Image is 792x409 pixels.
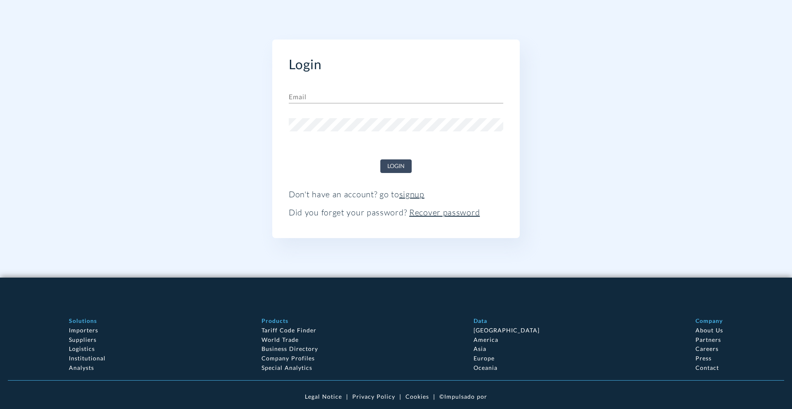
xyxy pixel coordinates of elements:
a: Oceania [474,364,497,371]
a: Company [695,317,723,324]
button: Login [380,159,412,173]
a: Data [474,317,487,324]
span: Login [387,161,405,171]
a: Cookies [405,393,429,400]
p: Don't have an account? go to [289,189,503,199]
a: Suppliers [69,336,97,343]
span: | [433,393,435,400]
a: Business Directory [262,345,318,352]
span: | [346,393,348,400]
a: Privacy Policy [352,393,395,400]
a: America [474,336,498,343]
a: Tariff Code Finder [262,327,316,334]
a: Careers [695,345,719,352]
a: Recover password [409,207,480,217]
a: Europe [474,355,495,362]
p: Did you forget your password? [289,208,503,217]
a: Press [695,355,712,362]
a: Partners [695,336,721,343]
a: Legal Notice [305,393,342,400]
a: About Us [695,327,723,334]
a: Products [262,317,288,324]
a: Special Analytics [262,364,312,371]
a: Analysts [69,364,94,371]
a: World Trade [262,336,299,343]
span: | [399,393,401,400]
a: Contact [695,364,719,371]
a: signup [399,189,424,199]
a: Company Profiles [262,355,315,362]
a: Institutional [69,355,106,362]
a: Importers [69,327,98,334]
a: Logistics [69,345,95,352]
div: © Impulsado por [439,393,487,400]
a: [GEOGRAPHIC_DATA] [474,327,540,334]
a: Solutions [69,317,97,324]
h2: Login [289,56,503,72]
a: Asia [474,345,486,352]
